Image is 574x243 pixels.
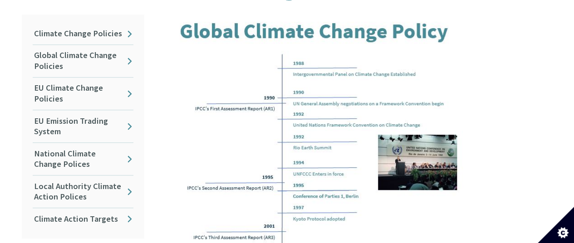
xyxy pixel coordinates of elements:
button: Set cookie preferences [538,207,574,243]
a: Global Climate Change Policies [33,45,133,77]
a: EU Climate Change Policies [33,78,133,110]
a: Climate Action Targets [33,208,133,229]
a: Local Authority Climate Action Polices [33,175,133,208]
a: EU Emission Trading System [33,110,133,142]
a: National Climate Change Polices [33,143,133,175]
a: Climate Change Policies [33,23,133,44]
